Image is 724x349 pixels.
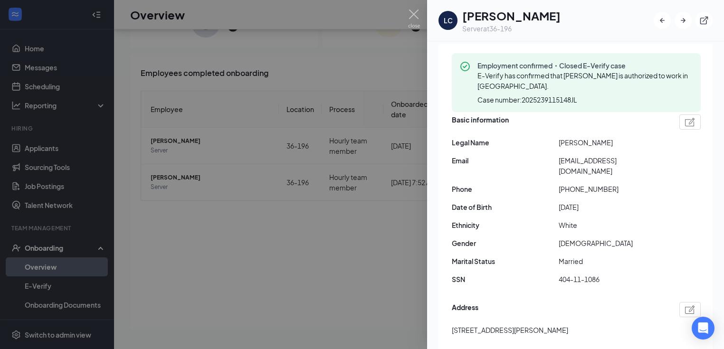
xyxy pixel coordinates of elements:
span: White [559,220,666,230]
span: [EMAIL_ADDRESS][DOMAIN_NAME] [559,155,666,176]
span: Case number: 2025239115148JL [477,95,577,104]
span: [DEMOGRAPHIC_DATA] [559,238,666,248]
svg: CheckmarkCircle [459,61,471,72]
span: Gender [452,238,559,248]
span: SSN [452,274,559,284]
span: Married [559,256,666,266]
span: Basic information [452,114,509,130]
span: 404-11-1086 [559,274,666,284]
div: LC [444,16,453,25]
div: Server at 36-196 [462,24,561,33]
div: Open Intercom Messenger [692,317,714,340]
span: [PERSON_NAME] [559,137,666,148]
span: Employment confirmed・Closed E-Verify case [477,61,693,70]
svg: ExternalLink [699,16,709,25]
button: ArrowRight [675,12,692,29]
h1: [PERSON_NAME] [462,8,561,24]
span: [STREET_ADDRESS][PERSON_NAME] [452,325,568,335]
svg: ArrowLeftNew [657,16,667,25]
span: Email [452,155,559,166]
svg: ArrowRight [678,16,688,25]
span: Date of Birth [452,202,559,212]
span: Address [452,302,478,317]
span: [PHONE_NUMBER] [559,184,666,194]
span: Ethnicity [452,220,559,230]
span: Legal Name [452,137,559,148]
button: ArrowLeftNew [654,12,671,29]
span: Marital Status [452,256,559,266]
span: E-Verify has confirmed that [PERSON_NAME] is authorized to work in [GEOGRAPHIC_DATA]. [477,71,688,90]
span: Phone [452,184,559,194]
button: ExternalLink [695,12,713,29]
span: [DATE] [559,202,666,212]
